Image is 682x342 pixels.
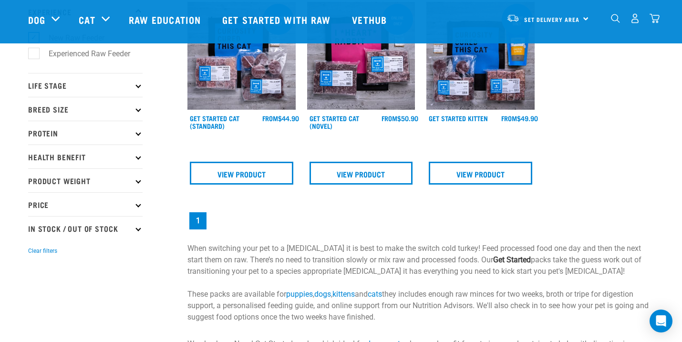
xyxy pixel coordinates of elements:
p: Breed Size [28,97,143,121]
a: Dog [28,12,45,27]
nav: pagination [187,210,654,231]
div: Open Intercom Messenger [650,310,672,332]
div: $50.90 [382,114,418,122]
p: Price [28,192,143,216]
a: Get started with Raw [213,0,342,39]
a: Get Started Cat (Standard) [190,116,239,127]
a: View Product [190,162,293,185]
p: In Stock / Out Of Stock [28,216,143,240]
a: kittens [332,290,355,299]
span: FROM [382,116,397,120]
a: dogs [314,290,331,299]
span: Set Delivery Area [524,18,579,21]
a: Vethub [342,0,399,39]
a: Page 1 [189,212,207,229]
p: Health Benefit [28,145,143,168]
p: Product Weight [28,168,143,192]
span: FROM [501,116,517,120]
a: cats [368,290,382,299]
button: Clear filters [28,247,57,255]
strong: Get Started [493,255,531,264]
img: van-moving.png [506,14,519,22]
img: NSP Kitten Update [426,2,535,110]
p: Protein [28,121,143,145]
a: Cat [79,12,95,27]
a: Get Started Kitten [429,116,488,120]
img: home-icon-1@2x.png [611,14,620,23]
span: FROM [262,116,278,120]
a: View Product [310,162,413,185]
img: Assortment Of Raw Essential Products For Cats Including, Blue And Black Tote Bag With "Curiosity ... [187,2,296,110]
a: Get Started Cat (Novel) [310,116,359,127]
img: Assortment Of Raw Essential Products For Cats Including, Pink And Black Tote Bag With "I *Heart* ... [307,2,415,110]
label: Experienced Raw Feeder [33,48,134,60]
p: When switching your pet to a [MEDICAL_DATA] it is best to make the switch cold turkey! Feed proce... [187,243,654,323]
p: Life Stage [28,73,143,97]
a: puppies [286,290,313,299]
img: home-icon@2x.png [650,13,660,23]
img: user.png [630,13,640,23]
a: Raw Education [119,0,213,39]
a: View Product [429,162,532,185]
div: $49.90 [501,114,538,122]
div: $44.90 [262,114,299,122]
